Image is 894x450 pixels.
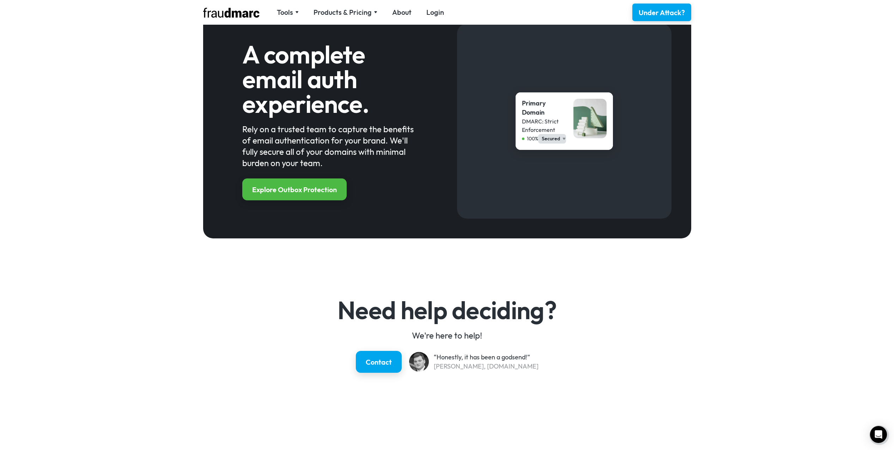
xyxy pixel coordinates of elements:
a: Login [426,7,444,17]
div: Contact [366,357,392,367]
div: Products & Pricing [314,7,377,17]
div: Rely on a trusted team to capture the benefits of email authentication for your brand. We'll full... [242,123,418,169]
div: DMARC: Strict Enforcement [522,117,566,134]
div: [PERSON_NAME], [DOMAIN_NAME] [434,362,539,371]
div: Products & Pricing [314,7,372,17]
a: Contact [356,351,402,373]
div: Tools [277,7,293,17]
div: We're here to help! [320,330,574,341]
div: Primary Domain [522,99,566,117]
div: Tools [277,7,299,17]
div: Open Intercom Messenger [870,426,887,443]
div: 100% [527,135,538,142]
div: Under Attack? [639,8,685,18]
div: Secured [542,135,560,142]
h2: A complete email auth experience. [242,42,418,116]
a: About [392,7,412,17]
h4: Need help deciding? [320,298,574,322]
a: Under Attack? [632,4,691,21]
div: “Honestly, it has been a godsend!” [434,353,539,362]
div: Explore Outbox Protection [252,185,337,195]
a: Explore Outbox Protection [242,178,347,200]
